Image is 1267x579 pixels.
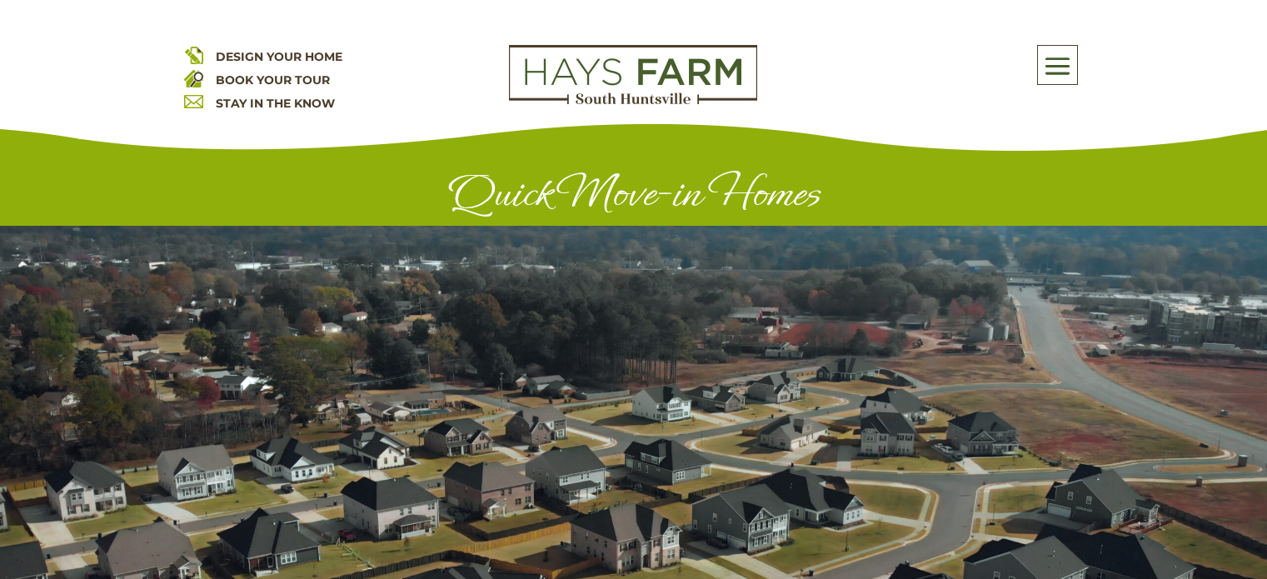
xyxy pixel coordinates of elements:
img: book your home tour [184,68,203,87]
a: BOOK YOUR TOUR [216,72,330,87]
img: Logo [509,45,757,105]
h1: Quick Move-in Homes [184,168,1084,226]
a: hays farm homes huntsville development [509,93,757,108]
a: STAY IN THE KNOW [216,96,335,111]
